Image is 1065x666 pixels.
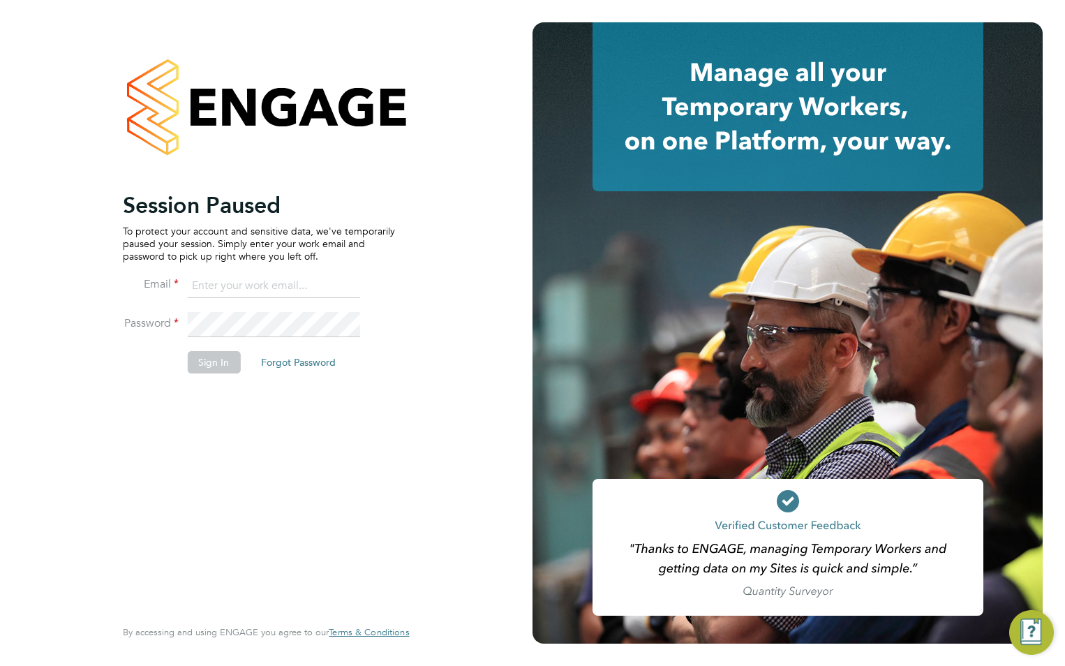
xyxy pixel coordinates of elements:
label: Password [123,316,179,331]
label: Email [123,277,179,292]
button: Forgot Password [250,351,347,373]
p: To protect your account and sensitive data, we've temporarily paused your session. Simply enter y... [123,225,395,263]
h2: Session Paused [123,191,395,219]
a: Terms & Conditions [329,627,409,638]
button: Engage Resource Center [1009,610,1054,655]
span: Terms & Conditions [329,626,409,638]
input: Enter your work email... [187,274,359,299]
span: By accessing and using ENGAGE you agree to our [123,626,409,638]
button: Sign In [187,351,240,373]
